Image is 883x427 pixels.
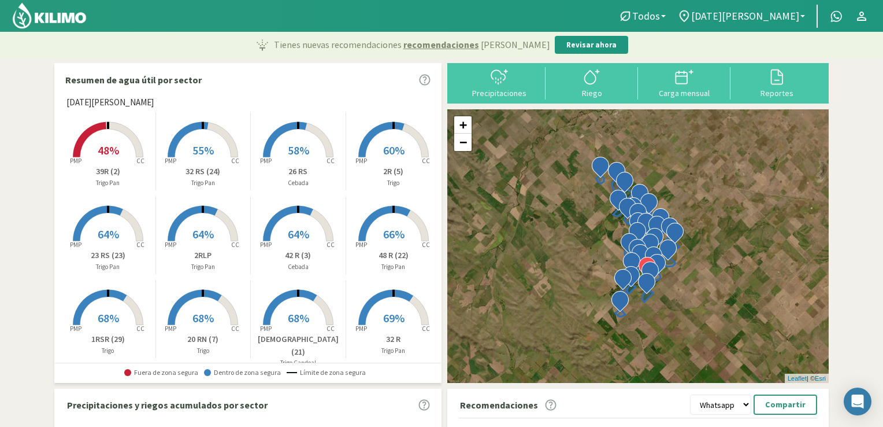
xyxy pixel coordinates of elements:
p: Trigo [61,346,155,356]
p: Trigo Pan [61,178,155,188]
p: 26 RS [251,165,346,178]
a: Leaflet [788,375,807,382]
p: 42 R (3) [251,249,346,262]
tspan: CC [422,157,430,165]
p: Trigo Pan [156,262,251,272]
tspan: PMP [70,241,81,249]
p: Precipitaciones y riegos acumulados por sector [67,398,268,412]
p: Trigo [346,178,441,188]
button: Compartir [754,395,817,415]
span: 66% [383,227,405,241]
tspan: CC [422,325,430,333]
tspan: CC [136,325,144,333]
button: Revisar ahora [555,36,628,54]
span: 58% [288,143,309,157]
span: 68% [98,311,119,325]
tspan: PMP [355,157,367,165]
div: Riego [549,89,635,97]
p: Trigo Pan [346,262,441,272]
p: 39R (2) [61,165,155,178]
span: Dentro de zona segura [204,369,281,377]
p: 2RLP [156,249,251,262]
tspan: PMP [70,325,81,333]
p: Cebada [251,262,346,272]
tspan: PMP [165,325,176,333]
span: 64% [288,227,309,241]
tspan: PMP [260,241,272,249]
button: Reportes [730,67,823,98]
p: 48 R (22) [346,249,441,262]
p: Resumen de agua útil por sector [65,73,202,87]
a: Esri [815,375,826,382]
tspan: CC [327,157,335,165]
p: 1RSR (29) [61,333,155,345]
div: Reportes [734,89,819,97]
div: Open Intercom Messenger [844,388,871,415]
p: Trigo Pan [61,262,155,272]
img: Kilimo [12,2,87,30]
div: Carga mensual [641,89,727,97]
button: Precipitaciones [453,67,546,98]
p: 2R (5) [346,165,441,178]
span: recomendaciones [403,38,479,51]
tspan: PMP [355,241,367,249]
tspan: PMP [165,241,176,249]
p: Tienes nuevas recomendaciones [274,38,550,51]
p: Trigo Pan [156,178,251,188]
tspan: CC [232,241,240,249]
p: Recomendaciones [460,398,538,412]
tspan: CC [136,241,144,249]
p: 32 RS (24) [156,165,251,178]
p: Trigo Pan [346,346,441,356]
span: 55% [192,143,214,157]
p: [DEMOGRAPHIC_DATA] (21) [251,333,346,358]
tspan: CC [136,157,144,165]
button: Riego [546,67,638,98]
span: 64% [192,227,214,241]
tspan: CC [327,241,335,249]
span: [PERSON_NAME] [481,38,550,51]
span: [DATE][PERSON_NAME] [66,96,154,109]
span: 48% [98,143,119,157]
tspan: PMP [260,157,272,165]
p: 32 R [346,333,441,345]
tspan: CC [232,157,240,165]
span: [DATE][PERSON_NAME] [691,10,799,22]
span: 68% [192,311,214,325]
div: Precipitaciones [457,89,542,97]
div: | © [785,374,829,384]
tspan: PMP [165,157,176,165]
tspan: PMP [70,157,81,165]
button: Carga mensual [638,67,730,98]
p: Cebada [251,178,346,188]
span: 68% [288,311,309,325]
span: 69% [383,311,405,325]
span: Todos [632,10,660,22]
tspan: CC [327,325,335,333]
p: 23 RS (23) [61,249,155,262]
span: Fuera de zona segura [124,369,198,377]
a: Zoom out [454,134,472,151]
tspan: CC [422,241,430,249]
tspan: PMP [355,325,367,333]
p: Trigo Candeal [251,358,346,368]
tspan: PMP [260,325,272,333]
p: Compartir [765,398,806,411]
tspan: CC [232,325,240,333]
p: Trigo [156,346,251,356]
p: 20 RN (7) [156,333,251,345]
span: Límite de zona segura [287,369,366,377]
p: Revisar ahora [566,39,617,51]
span: 60% [383,143,405,157]
span: 64% [98,227,119,241]
a: Zoom in [454,116,472,134]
